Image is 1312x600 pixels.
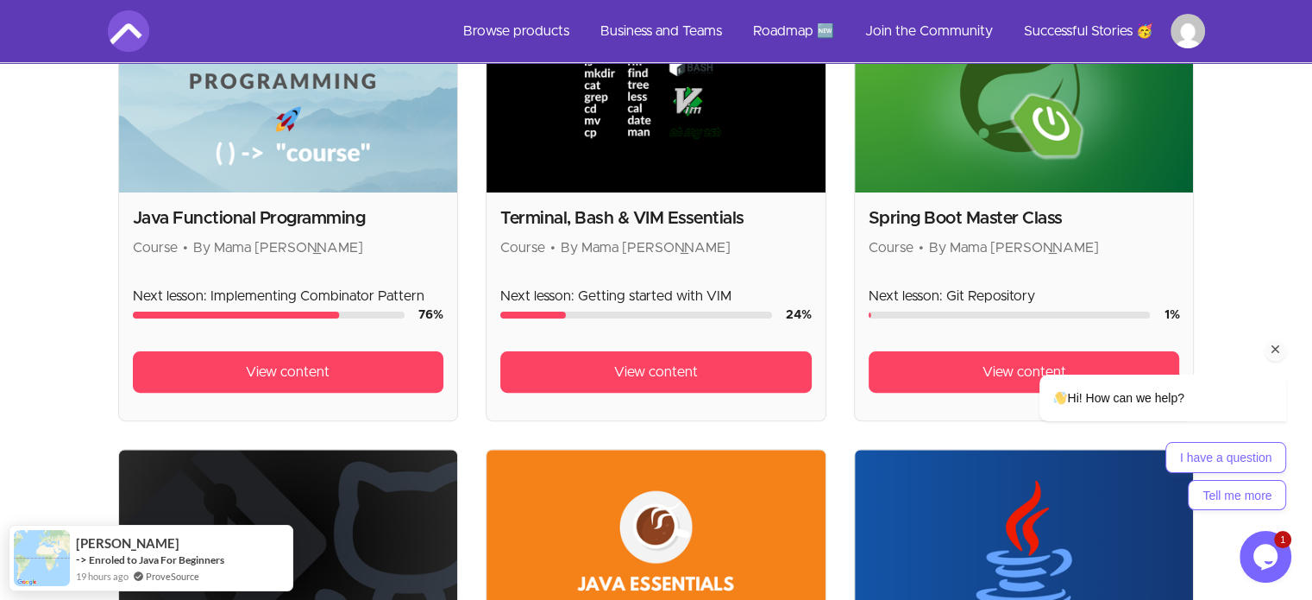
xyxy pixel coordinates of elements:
[76,569,129,584] span: 19 hours ago
[869,241,913,255] span: Course
[1171,14,1205,48] img: Profile image for Francis Chilopa
[587,10,736,52] a: Business and Teams
[133,312,405,319] div: Course progress
[133,206,444,231] h2: Java Functional Programming
[500,241,545,255] span: Course
[133,241,178,255] span: Course
[133,351,444,393] a: View content
[500,286,812,306] p: Next lesson: Getting started with VIM
[1240,531,1295,583] iframe: chat widget
[984,219,1295,522] iframe: chat widget
[146,569,199,584] a: ProveSource
[550,241,556,255] span: •
[614,362,698,382] span: View content
[786,309,812,321] span: 24 %
[869,206,1180,231] h2: Spring Boot Master Class
[500,206,812,231] h2: Terminal, Bash & VIM Essentials
[246,362,330,382] span: View content
[449,10,1205,52] nav: Main
[14,530,70,586] img: provesource social proof notification image
[133,286,444,306] p: Next lesson: Implementing Combinator Pattern
[1010,10,1167,52] a: Successful Stories 🥳
[193,241,363,255] span: By Mama [PERSON_NAME]
[739,10,848,52] a: Roadmap 🆕
[500,312,772,319] div: Course progress
[183,241,188,255] span: •
[851,10,1007,52] a: Join the Community
[869,351,1180,393] a: View content
[500,351,812,393] a: View content
[919,241,924,255] span: •
[76,553,87,566] span: ->
[487,2,825,193] img: Product image for Terminal, Bash & VIM Essentials
[855,2,1194,193] img: Product image for Spring Boot Master Class
[108,10,149,52] img: Amigoscode logo
[89,553,224,566] a: Enroled to Java For Beginners
[929,241,1099,255] span: By Mama [PERSON_NAME]
[982,362,1066,382] span: View content
[561,241,731,255] span: By Mama [PERSON_NAME]
[119,2,458,193] img: Product image for Java Functional Programming
[76,536,179,551] span: [PERSON_NAME]
[869,312,1151,319] div: Course progress
[449,10,583,52] a: Browse products
[418,309,443,321] span: 76 %
[869,286,1180,306] p: Next lesson: Git Repository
